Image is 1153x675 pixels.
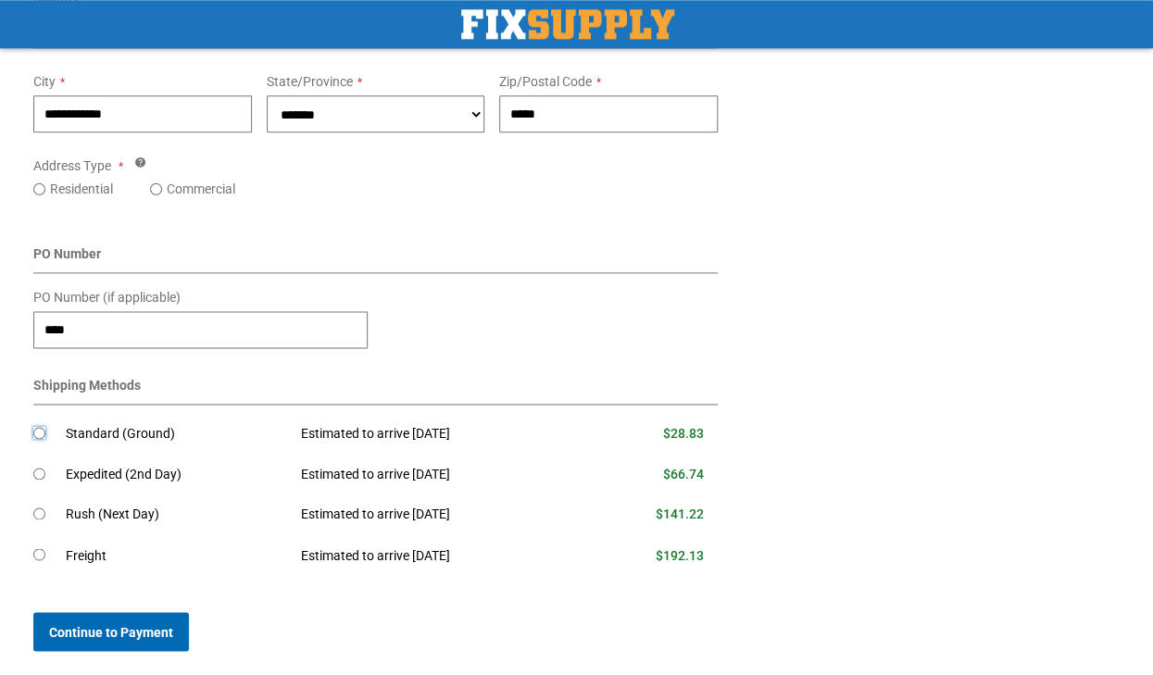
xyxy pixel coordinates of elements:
img: Fix Industrial Supply [461,9,674,39]
span: State/Province [267,74,353,89]
td: Rush (Next Day) [66,494,287,534]
span: $141.22 [656,506,704,521]
label: Residential [50,180,113,198]
td: Estimated to arrive [DATE] [287,535,588,575]
button: Continue to Payment [33,612,189,651]
span: Zip/Postal Code [499,74,592,89]
td: Standard (Ground) [66,414,287,454]
span: $192.13 [656,547,704,562]
div: PO Number [33,244,718,273]
span: PO Number (if applicable) [33,290,181,305]
a: store logo [461,9,674,39]
td: Estimated to arrive [DATE] [287,455,588,494]
td: Estimated to arrive [DATE] [287,414,588,454]
label: Commercial [167,180,235,198]
td: Estimated to arrive [DATE] [287,494,588,534]
span: Address Type [33,158,111,173]
td: Expedited (2nd Day) [66,455,287,494]
div: Shipping Methods [33,376,718,405]
span: Continue to Payment [49,624,173,639]
span: City [33,74,56,89]
span: $28.83 [663,426,704,441]
td: Freight [66,535,287,575]
span: $66.74 [663,467,704,481]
